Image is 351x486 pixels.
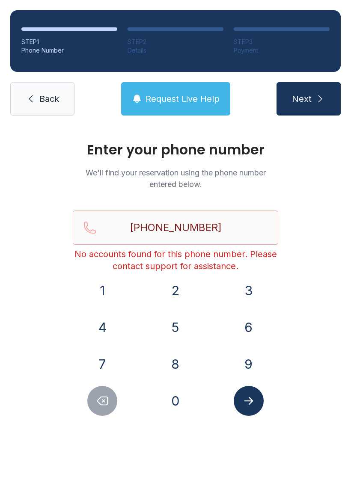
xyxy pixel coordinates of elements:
button: 9 [234,349,264,379]
div: STEP 1 [21,38,117,46]
span: Next [292,93,312,105]
span: Request Live Help [146,93,220,105]
div: Phone Number [21,46,117,55]
button: 4 [87,312,117,342]
button: 7 [87,349,117,379]
button: 2 [161,276,190,305]
div: No accounts found for this phone number. Please contact support for assistance. [73,248,278,272]
div: STEP 3 [234,38,330,46]
input: Reservation phone number [73,210,278,245]
div: Details [128,46,223,55]
button: 8 [161,349,190,379]
h1: Enter your phone number [73,143,278,157]
button: 1 [87,276,117,305]
div: STEP 2 [128,38,223,46]
button: 5 [161,312,190,342]
button: 0 [161,386,190,416]
span: Back [39,93,59,105]
button: Delete number [87,386,117,416]
button: Submit lookup form [234,386,264,416]
button: 3 [234,276,264,305]
p: We'll find your reservation using the phone number entered below. [73,167,278,190]
button: 6 [234,312,264,342]
div: Payment [234,46,330,55]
